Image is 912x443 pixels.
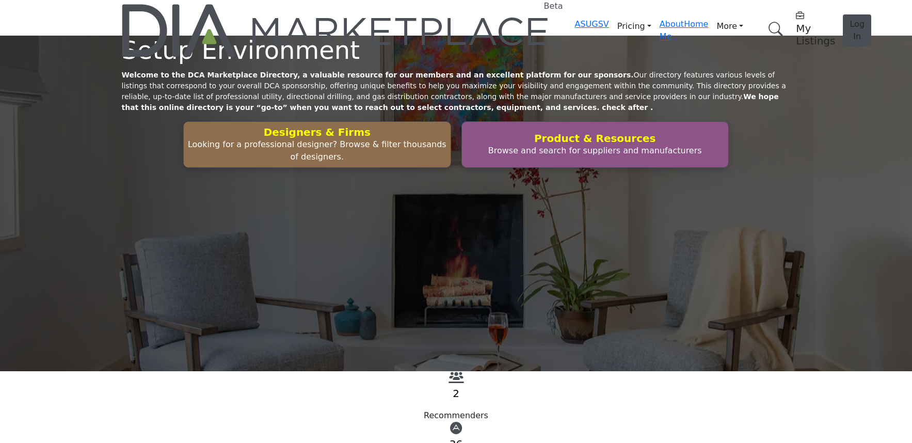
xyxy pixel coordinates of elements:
[708,18,751,35] a: More
[660,19,684,41] a: About Me
[850,19,865,41] span: Log In
[796,22,835,47] h5: My Listings
[187,126,447,138] h2: Designers & Firms
[843,14,871,46] button: Log In
[796,10,835,47] div: My Listings
[453,387,459,400] a: 2
[122,409,791,422] div: Recommenders
[122,4,550,57] a: Beta
[609,18,660,35] a: Pricing
[544,1,563,11] h6: Beta
[449,374,464,384] a: View Recommenders
[758,15,790,43] a: Search
[465,145,725,157] p: Browse and search for suppliers and manufacturers
[122,4,550,57] img: Site Logo
[122,92,779,112] strong: We hope that this online directory is your “go-to” when you want to reach out to select contracto...
[575,19,609,29] a: ASUGSV
[187,138,447,163] p: Looking for a professional designer? Browse & filter thousands of designers.
[684,19,708,29] a: Home
[183,121,451,168] button: Designers & Firms Looking for a professional designer? Browse & filter thousands of designers.
[122,70,791,113] p: Our directory features various levels of listings that correspond to your overall DCA sponsorship...
[461,121,729,168] button: Product & Resources Browse and search for suppliers and manufacturers
[465,132,725,145] h2: Product & Resources
[122,71,634,79] strong: Welcome to the DCA Marketplace Directory, a valuable resource for our members and an excellent pl...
